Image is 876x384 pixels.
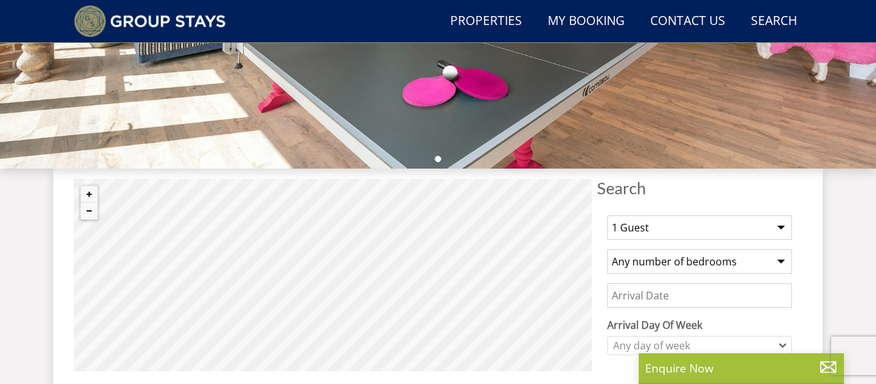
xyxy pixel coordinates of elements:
button: Zoom out [81,203,97,219]
img: Group Stays [74,5,226,37]
a: Contact Us [645,7,730,36]
a: Properties [445,7,527,36]
div: Any day of week [610,338,776,353]
div: Combobox [607,336,792,355]
button: Zoom in [81,186,97,203]
a: Search [746,7,802,36]
span: Search [597,179,802,197]
a: My Booking [543,7,630,36]
label: Arrival Day Of Week [607,317,792,333]
input: Arrival Date [607,283,792,308]
p: Enquire Now [645,360,838,376]
canvas: Map [74,179,592,371]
